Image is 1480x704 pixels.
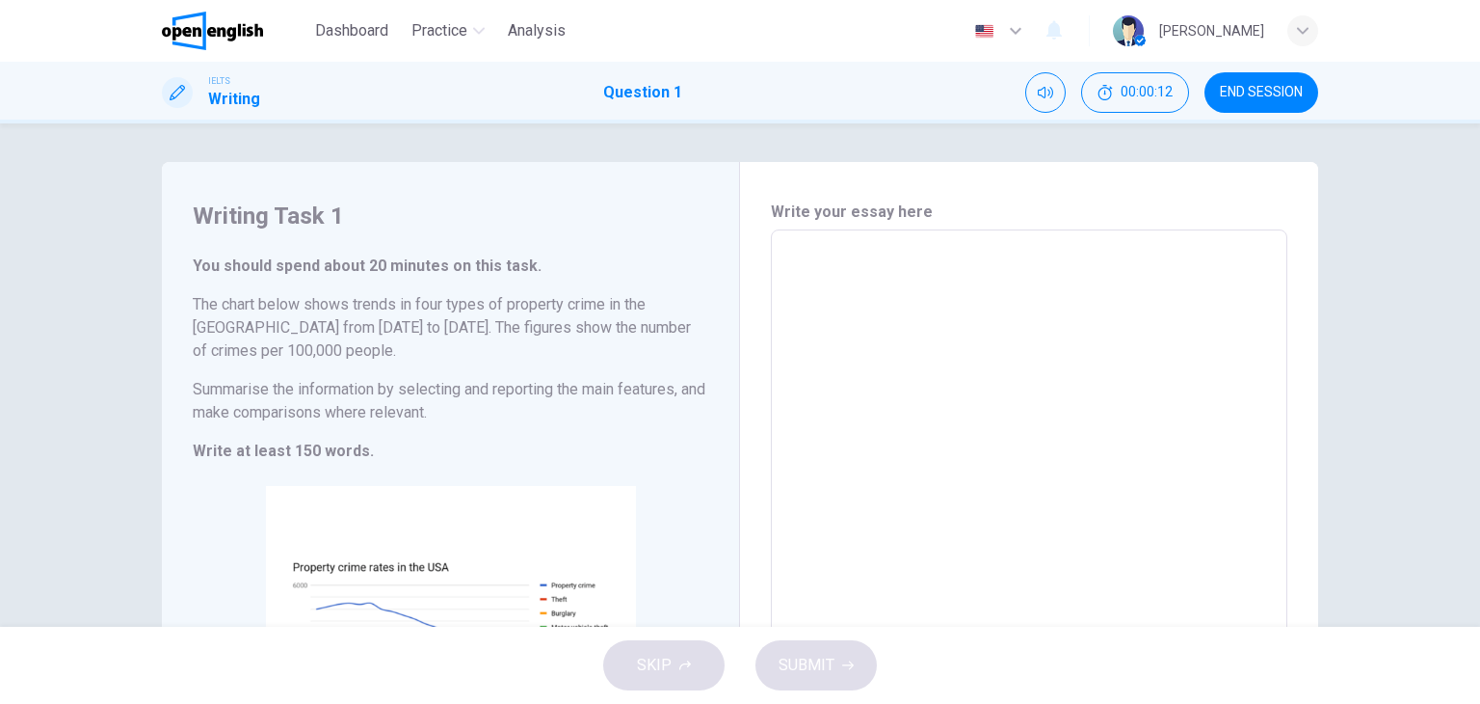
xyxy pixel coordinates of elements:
span: Analysis [508,19,566,42]
button: Analysis [500,14,573,48]
button: Practice [404,14,492,48]
span: Practice [411,19,467,42]
img: Profile picture [1113,15,1144,46]
a: OpenEnglish logo [162,12,307,50]
div: [PERSON_NAME] [1159,19,1264,42]
strong: Write at least 150 words. [193,442,374,460]
h6: Summarise the information by selecting and reporting the main features, and make comparisons wher... [193,378,708,424]
h6: The chart below shows trends in four types of property crime in the [GEOGRAPHIC_DATA] from [DATE]... [193,293,708,363]
span: END SESSION [1220,85,1303,100]
span: Dashboard [315,19,388,42]
div: Hide [1081,72,1189,113]
h6: Write your essay here [771,201,1287,224]
button: END SESSION [1204,72,1318,113]
h6: You should spend about 20 minutes on this task. [193,255,708,278]
img: en [972,24,996,39]
button: 00:00:12 [1081,72,1189,113]
h1: Question 1 [603,81,682,104]
button: Dashboard [307,14,396,48]
span: 00:00:12 [1121,85,1173,100]
h1: Writing [208,88,260,111]
h4: Writing Task 1 [193,201,708,231]
span: IELTS [208,74,230,88]
div: Mute [1025,72,1066,113]
img: OpenEnglish logo [162,12,263,50]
